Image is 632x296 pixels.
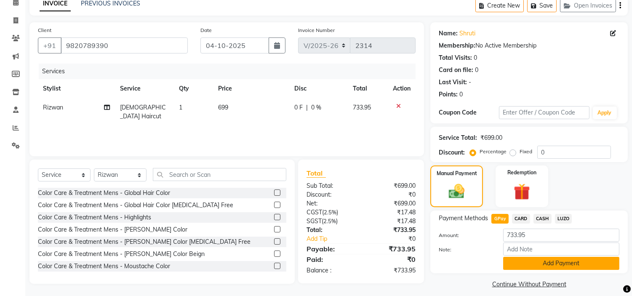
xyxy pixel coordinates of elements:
span: 0 F [294,103,303,112]
input: Amount [503,229,619,242]
div: Color Care & Treatment Mens - Moustache Color [38,262,170,271]
div: Net: [300,199,361,208]
label: Amount: [432,232,497,239]
div: Balance : [300,266,361,275]
div: 0 [474,53,477,62]
div: ( ) [300,217,361,226]
span: | [306,103,308,112]
span: 2.5% [324,209,336,216]
span: 0 % [311,103,321,112]
div: No Active Membership [439,41,619,50]
span: LUZO [555,214,572,224]
div: ₹699.00 [480,133,502,142]
div: Last Visit: [439,78,467,87]
a: Add Tip [300,235,371,243]
span: Payment Methods [439,214,488,223]
span: [DEMOGRAPHIC_DATA] Haircut [120,104,166,120]
div: Discount: [300,190,361,199]
div: Coupon Code [439,108,499,117]
div: Discount: [439,148,465,157]
button: +91 [38,37,61,53]
span: Total [307,169,326,178]
div: Total Visits: [439,53,472,62]
th: Total [348,79,388,98]
label: Manual Payment [437,170,477,177]
div: 0 [459,90,463,99]
span: 2.5% [323,218,336,224]
div: Services [39,64,422,79]
label: Client [38,27,51,34]
label: Invoice Number [298,27,335,34]
img: _gift.svg [509,181,535,202]
div: Service Total: [439,133,477,142]
div: Paid: [300,254,361,264]
th: Price [213,79,289,98]
input: Search or Scan [153,168,286,181]
img: _cash.svg [444,182,469,200]
div: ₹699.00 [361,199,422,208]
div: Name: [439,29,458,38]
div: ₹17.48 [361,217,422,226]
input: Enter Offer / Coupon Code [499,106,589,119]
div: Sub Total: [300,181,361,190]
div: Payable: [300,244,361,254]
th: Action [388,79,416,98]
button: Add Payment [503,257,619,270]
span: 1 [179,104,182,111]
label: Percentage [480,148,507,155]
span: CARD [512,214,530,224]
div: ( ) [300,208,361,217]
div: ₹733.95 [361,244,422,254]
div: Total: [300,226,361,235]
input: Add Note [503,243,619,256]
div: Color Care & Treatment Mens - [PERSON_NAME] Color [MEDICAL_DATA] Free [38,237,251,246]
div: ₹733.95 [361,226,422,235]
div: ₹0 [361,254,422,264]
span: GPay [491,214,509,224]
span: 733.95 [353,104,371,111]
div: Color Care & Treatment Mens - [PERSON_NAME] Color Beign [38,250,205,259]
label: Note: [432,246,497,253]
div: ₹17.48 [361,208,422,217]
span: CGST [307,208,322,216]
div: Color Care & Treatment Mens - Highlights [38,213,151,222]
th: Qty [174,79,213,98]
div: ₹0 [371,235,422,243]
div: Color Care & Treatment Mens - Global Hair Color [38,189,170,197]
label: Redemption [507,169,536,176]
div: ₹0 [361,190,422,199]
div: - [469,78,471,87]
th: Service [115,79,174,98]
label: Fixed [520,148,532,155]
div: Card on file: [439,66,473,75]
span: 699 [218,104,228,111]
div: 0 [475,66,478,75]
div: Membership: [439,41,475,50]
div: ₹699.00 [361,181,422,190]
a: Shruti [459,29,475,38]
label: Date [200,27,212,34]
a: Continue Without Payment [432,280,626,289]
div: Color Care & Treatment Mens - Global Hair Color [MEDICAL_DATA] Free [38,201,233,210]
div: Color Care & Treatment Mens - [PERSON_NAME] Color [38,225,187,234]
div: Points: [439,90,458,99]
th: Stylist [38,79,115,98]
button: Apply [593,107,617,119]
div: ₹733.95 [361,266,422,275]
th: Disc [289,79,348,98]
span: Rizwan [43,104,63,111]
input: Search by Name/Mobile/Email/Code [61,37,188,53]
span: SGST [307,217,322,225]
span: CASH [533,214,552,224]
